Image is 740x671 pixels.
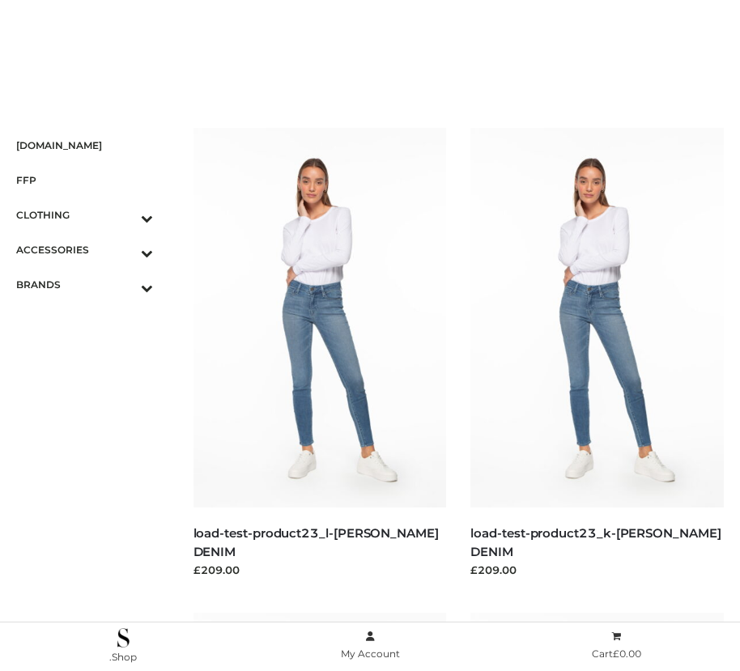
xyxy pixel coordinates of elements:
[16,197,153,232] a: CLOTHINGToggle Submenu
[194,562,447,578] div: £209.00
[16,128,153,163] a: [DOMAIN_NAME]
[16,240,153,259] span: ACCESSORIES
[16,136,153,155] span: [DOMAIN_NAME]
[341,648,400,660] span: My Account
[96,197,153,232] button: Toggle Submenu
[16,275,153,294] span: BRANDS
[470,562,724,578] div: £209.00
[613,648,619,660] span: £
[613,648,641,660] bdi: 0.00
[592,648,641,660] span: Cart
[117,628,130,648] img: .Shop
[109,651,137,663] span: .Shop
[96,232,153,267] button: Toggle Submenu
[194,525,439,559] a: load-test-product23_l-[PERSON_NAME] DENIM
[493,627,740,664] a: Cart£0.00
[247,627,494,664] a: My Account
[16,267,153,302] a: BRANDSToggle Submenu
[16,163,153,197] a: FFP
[16,171,153,189] span: FFP
[470,525,721,559] a: load-test-product23_k-[PERSON_NAME] DENIM
[16,232,153,267] a: ACCESSORIESToggle Submenu
[16,206,153,224] span: CLOTHING
[96,267,153,302] button: Toggle Submenu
